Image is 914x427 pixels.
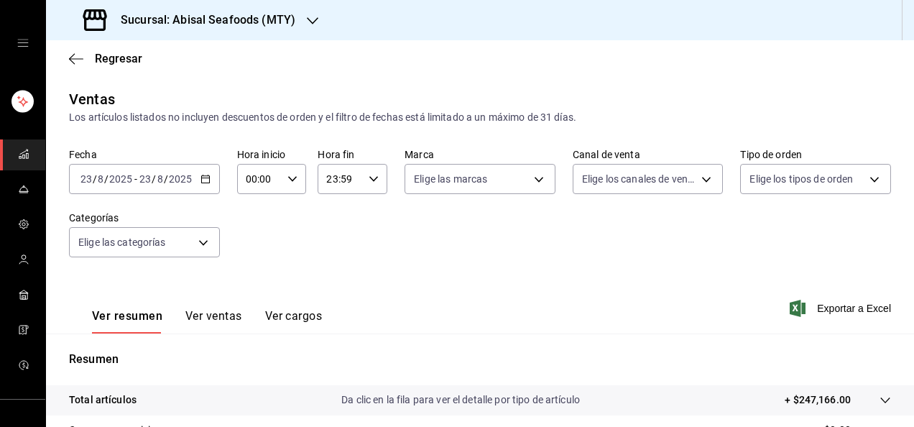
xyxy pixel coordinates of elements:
span: Elige las marcas [414,172,487,186]
label: Canal de venta [573,150,724,160]
p: Total artículos [69,392,137,408]
label: Fecha [69,150,220,160]
button: Ver cargos [265,309,323,334]
button: Ver resumen [92,309,162,334]
span: Elige los canales de venta [582,172,697,186]
span: / [164,173,168,185]
button: open drawer [17,37,29,49]
span: Elige las categorías [78,235,166,249]
input: -- [80,173,93,185]
input: -- [97,173,104,185]
label: Marca [405,150,555,160]
button: Exportar a Excel [793,300,891,317]
span: Elige los tipos de orden [749,172,853,186]
label: Categorías [69,213,220,223]
span: / [152,173,156,185]
label: Hora inicio [237,150,307,160]
button: Ver ventas [185,309,242,334]
span: Regresar [95,52,142,65]
h3: Sucursal: Abisal Seafoods (MTY) [109,12,295,29]
div: Ventas [69,88,115,110]
p: + $247,166.00 [785,392,851,408]
input: -- [157,173,164,185]
div: navigation tabs [92,309,322,334]
input: ---- [168,173,193,185]
p: Da clic en la fila para ver el detalle por tipo de artículo [341,392,580,408]
div: Los artículos listados no incluyen descuentos de orden y el filtro de fechas está limitado a un m... [69,110,891,125]
button: Regresar [69,52,142,65]
p: Resumen [69,351,891,368]
span: / [104,173,109,185]
input: -- [139,173,152,185]
label: Tipo de orden [740,150,891,160]
label: Hora fin [318,150,387,160]
input: ---- [109,173,133,185]
span: / [93,173,97,185]
span: - [134,173,137,185]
